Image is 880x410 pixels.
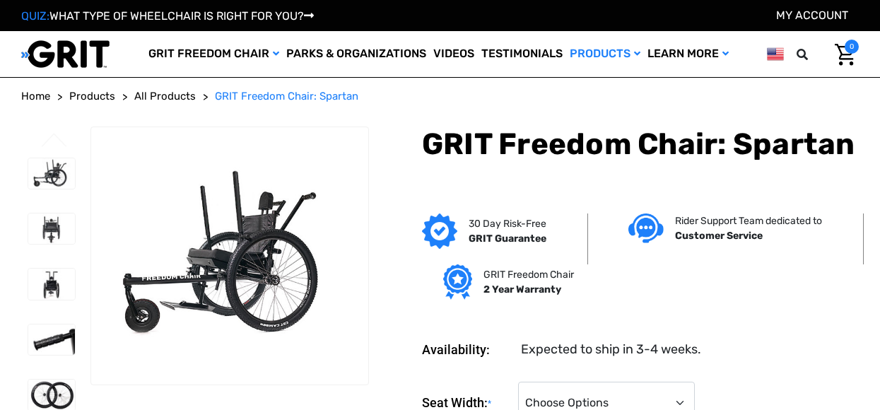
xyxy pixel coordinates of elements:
strong: Customer Service [675,230,763,242]
img: Customer service [628,213,664,242]
a: GRIT Freedom Chair [145,31,283,77]
img: GRIT Freedom Chair: Spartan [28,380,75,410]
h1: GRIT Freedom Chair: Spartan [422,127,859,162]
a: Parks & Organizations [283,31,430,77]
img: GRIT Freedom Chair: Spartan [28,324,75,355]
a: Learn More [644,31,732,77]
a: Products [566,31,644,77]
a: Videos [430,31,478,77]
a: Home [21,88,50,105]
img: GRIT Freedom Chair: Spartan [28,269,75,299]
dd: Expected to ship in 3-4 weeks. [521,340,701,359]
dt: Availability: [422,340,511,359]
a: GRIT Freedom Chair: Spartan [215,88,358,105]
span: QUIZ: [21,9,49,23]
img: GRIT Freedom Chair: Spartan [28,213,75,244]
a: QUIZ:WHAT TYPE OF WHEELCHAIR IS RIGHT FOR YOU? [21,9,314,23]
img: GRIT Freedom Chair: Spartan [91,163,368,348]
p: Rider Support Team dedicated to [675,213,822,228]
img: GRIT Freedom Chair: Spartan [28,158,75,189]
strong: GRIT Guarantee [469,233,546,245]
a: Account [776,8,848,22]
button: Go to slide 4 of 4 [40,133,69,150]
img: GRIT Guarantee [422,213,457,249]
a: All Products [134,88,196,105]
span: GRIT Freedom Chair: Spartan [215,90,358,102]
p: GRIT Freedom Chair [483,267,574,282]
img: GRIT All-Terrain Wheelchair and Mobility Equipment [21,40,110,69]
img: us.png [767,45,784,63]
span: 0 [845,40,859,54]
nav: Breadcrumb [21,88,859,105]
a: Products [69,88,115,105]
span: Home [21,90,50,102]
span: All Products [134,90,196,102]
img: Grit freedom [443,264,472,300]
span: Products [69,90,115,102]
img: Cart [835,44,855,66]
p: 30 Day Risk-Free [469,216,546,231]
input: Search [803,40,824,69]
a: Testimonials [478,31,566,77]
strong: 2 Year Warranty [483,283,561,295]
a: Cart with 0 items [824,40,859,69]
